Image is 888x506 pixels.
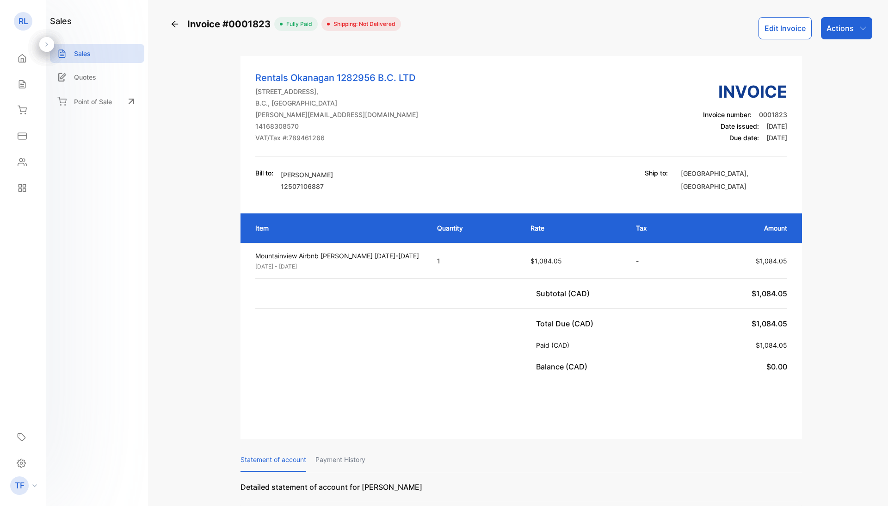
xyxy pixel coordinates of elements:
[536,318,597,329] p: Total Due (CAD)
[74,72,96,82] p: Quotes
[766,122,787,130] span: [DATE]
[636,256,680,266] p: -
[18,15,28,27] p: RL
[50,68,144,87] a: Quotes
[281,181,333,191] p: 12507106887
[255,71,418,85] p: Rentals Okanagan 1282956 B.C. LTD
[50,91,144,112] a: Point of Sale
[752,319,787,328] span: $1,084.05
[255,168,273,178] p: Bill to:
[330,20,395,28] span: Shipping: Not Delivered
[849,467,888,506] iframe: LiveChat chat widget
[240,448,306,472] p: Statement of account
[721,122,759,130] span: Date issued:
[50,44,144,63] a: Sales
[281,170,333,180] p: [PERSON_NAME]
[530,257,562,265] span: $1,084.05
[283,20,312,28] span: fully paid
[50,15,72,27] h1: sales
[759,111,787,119] span: 0001823
[758,17,812,39] button: Edit Invoice
[766,134,787,142] span: [DATE]
[15,480,25,492] p: TF
[187,17,274,31] span: Invoice #0001823
[681,169,746,177] span: [GEOGRAPHIC_DATA]
[255,110,418,119] p: [PERSON_NAME][EMAIL_ADDRESS][DOMAIN_NAME]
[315,448,365,472] p: Payment History
[703,111,752,119] span: Invoice number:
[255,251,420,261] p: Mountainview Airbnb [PERSON_NAME] [DATE]-[DATE]
[821,17,872,39] button: Actions
[536,288,593,299] p: Subtotal (CAD)
[756,257,787,265] span: $1,084.05
[536,361,591,372] p: Balance (CAD)
[240,481,802,502] p: Detailed statement of account for [PERSON_NAME]
[766,362,787,371] span: $0.00
[255,262,420,271] p: [DATE] - [DATE]
[729,134,759,142] span: Due date:
[437,256,512,266] p: 1
[255,133,418,143] p: VAT/Tax #: 789461266
[752,289,787,298] span: $1,084.05
[536,340,573,350] p: Paid (CAD)
[255,121,418,131] p: 14168308570
[255,98,418,108] p: B.C., [GEOGRAPHIC_DATA]
[826,23,854,34] p: Actions
[636,223,680,233] p: Tax
[255,223,419,233] p: Item
[756,341,787,349] span: $1,084.05
[698,223,788,233] p: Amount
[74,97,112,106] p: Point of Sale
[437,223,512,233] p: Quantity
[255,87,418,96] p: [STREET_ADDRESS],
[645,168,668,178] p: Ship to:
[703,79,787,104] h3: Invoice
[74,49,91,58] p: Sales
[530,223,617,233] p: Rate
